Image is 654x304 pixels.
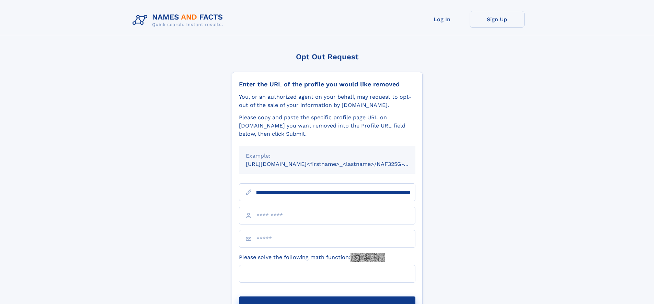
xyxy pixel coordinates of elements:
[470,11,525,28] a: Sign Up
[415,11,470,28] a: Log In
[246,152,409,160] div: Example:
[130,11,229,29] img: Logo Names and Facts
[239,113,415,138] div: Please copy and paste the specific profile page URL on [DOMAIN_NAME] you want removed into the Pr...
[239,253,385,262] label: Please solve the following math function:
[246,161,428,167] small: [URL][DOMAIN_NAME]<firstname>_<lastname>/NAF325G-xxxxxxxx
[239,81,415,88] div: Enter the URL of the profile you would like removed
[239,93,415,109] div: You, or an authorized agent on your behalf, may request to opt-out of the sale of your informatio...
[232,52,423,61] div: Opt Out Request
